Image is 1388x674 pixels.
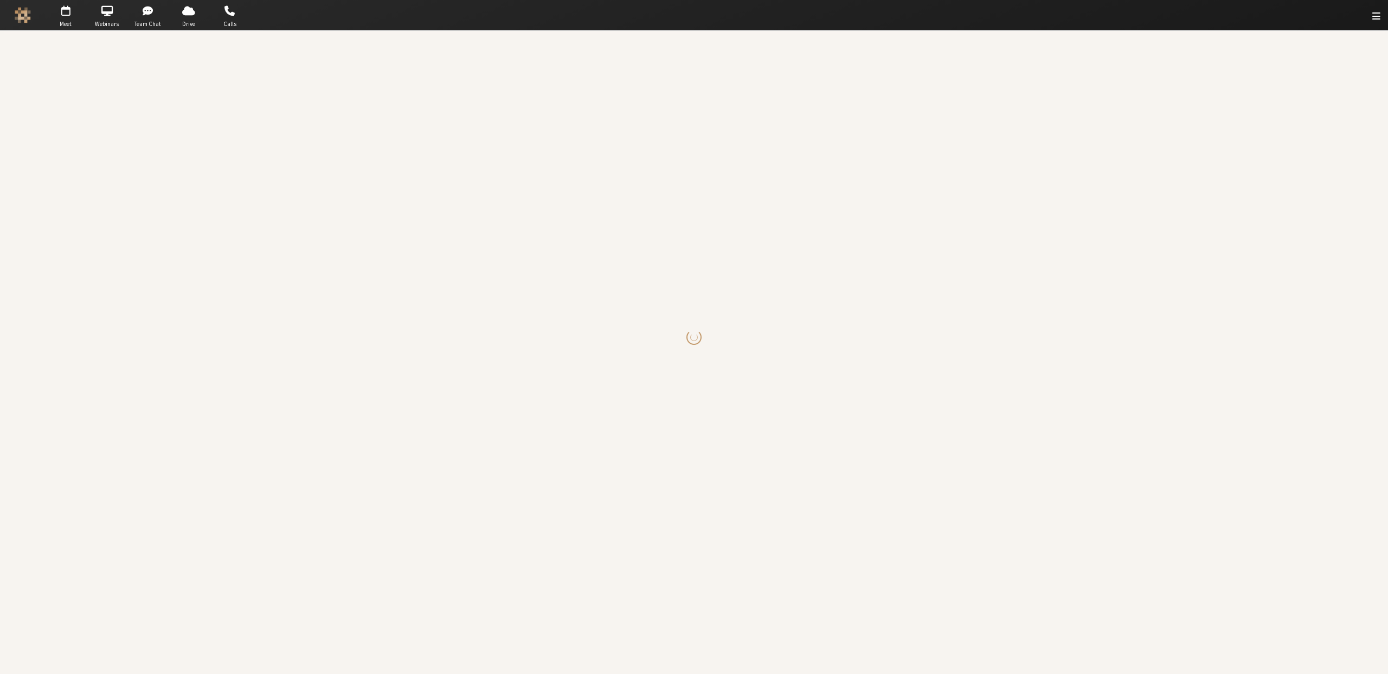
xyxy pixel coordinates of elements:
[211,20,249,29] span: Calls
[15,7,31,23] img: Iotum
[129,20,167,29] span: Team Chat
[170,20,208,29] span: Drive
[88,20,126,29] span: Webinars
[47,20,85,29] span: Meet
